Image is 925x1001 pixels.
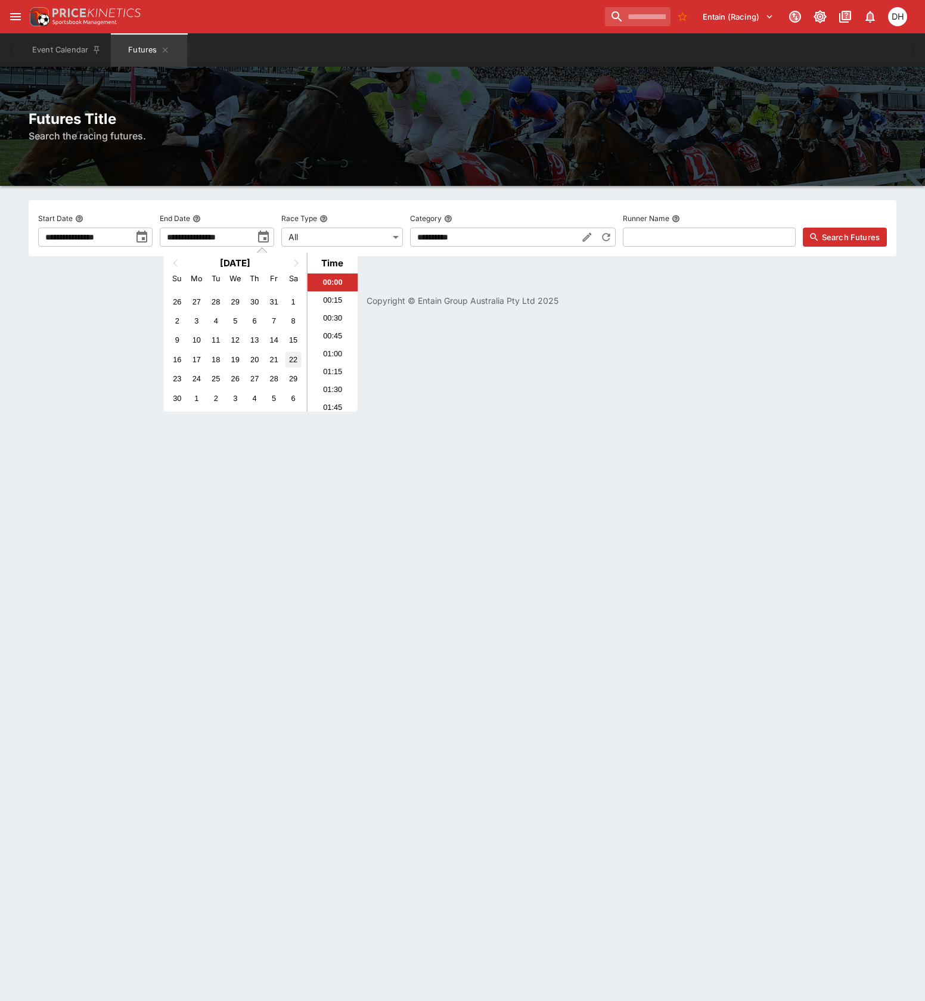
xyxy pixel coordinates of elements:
button: Reset Category to All Racing [597,228,616,247]
div: Choose Wednesday, December 3rd, 2025 [227,390,243,406]
div: Choose Saturday, December 6th, 2025 [285,390,302,406]
div: Choose Sunday, November 2nd, 2025 [169,313,185,329]
div: Choose Friday, November 7th, 2025 [266,313,282,329]
p: Start Date [38,213,73,223]
div: Choose Friday, December 5th, 2025 [266,390,282,406]
span: Search Futures [822,231,880,243]
button: Search Futures [803,228,887,247]
button: Notifications [859,6,881,27]
div: Choose Friday, October 31st, 2025 [266,294,282,310]
button: Runner Name [672,214,680,223]
div: Choose Saturday, November 1st, 2025 [285,294,302,310]
div: Choose Monday, October 27th, 2025 [188,294,204,310]
button: Edit Category [578,228,597,247]
button: Daniel Hooper [884,4,911,30]
div: Choose Saturday, November 22nd, 2025 [285,352,302,368]
div: Choose Friday, November 28th, 2025 [266,371,282,387]
img: Sportsbook Management [52,20,117,25]
div: Choose Friday, November 14th, 2025 [266,332,282,348]
ul: Time [308,273,358,412]
div: All [281,228,403,247]
img: PriceKinetics [52,8,141,17]
p: End Date [160,213,190,223]
div: Choose Date and Time [164,253,358,412]
input: search [605,7,671,26]
div: Choose Wednesday, November 26th, 2025 [227,371,243,387]
h2: [DATE] [164,257,307,269]
div: Choose Thursday, November 13th, 2025 [247,332,263,348]
li: 00:45 [308,327,358,345]
div: Choose Thursday, October 30th, 2025 [247,294,263,310]
div: Choose Monday, November 10th, 2025 [188,332,204,348]
li: 00:15 [308,291,358,309]
p: Runner Name [623,213,669,223]
div: Choose Thursday, November 27th, 2025 [247,371,263,387]
div: Choose Thursday, November 20th, 2025 [247,352,263,368]
button: toggle date time picker [131,226,153,248]
div: Choose Tuesday, October 28th, 2025 [208,294,224,310]
div: Choose Sunday, October 26th, 2025 [169,294,185,310]
img: PriceKinetics Logo [26,5,50,29]
div: Choose Tuesday, November 11th, 2025 [208,332,224,348]
button: No Bookmarks [673,7,692,26]
button: Documentation [834,6,856,27]
div: Choose Monday, December 1st, 2025 [188,390,204,406]
button: Toggle light/dark mode [809,6,831,27]
div: Choose Tuesday, November 4th, 2025 [208,313,224,329]
div: Choose Tuesday, November 25th, 2025 [208,371,224,387]
li: 01:00 [308,345,358,363]
div: Tuesday [208,271,224,287]
div: Choose Monday, November 3rd, 2025 [188,313,204,329]
button: Futures [111,33,187,67]
div: Wednesday [227,271,243,287]
div: Choose Monday, November 17th, 2025 [188,352,204,368]
div: Choose Saturday, November 15th, 2025 [285,332,302,348]
button: Start Date [75,214,83,223]
li: 01:30 [308,381,358,399]
button: Previous Month [165,254,184,273]
h2: Futures Title [29,110,896,128]
button: toggle date time picker [253,226,274,248]
div: Choose Tuesday, November 18th, 2025 [208,352,224,368]
div: Time [311,257,355,269]
button: Next Month [288,254,307,273]
div: Sunday [169,271,185,287]
div: Choose Tuesday, December 2nd, 2025 [208,390,224,406]
div: Choose Sunday, November 30th, 2025 [169,390,185,406]
li: 00:30 [308,309,358,327]
div: Monday [188,271,204,287]
div: Choose Wednesday, October 29th, 2025 [227,294,243,310]
div: Choose Sunday, November 16th, 2025 [169,352,185,368]
button: Category [444,214,452,223]
div: Choose Saturday, November 8th, 2025 [285,313,302,329]
p: Race Type [281,213,317,223]
div: Choose Thursday, December 4th, 2025 [247,390,263,406]
button: Race Type [319,214,328,223]
button: Event Calendar [25,33,108,67]
button: End Date [193,214,201,223]
button: open drawer [5,6,26,27]
div: Choose Wednesday, November 5th, 2025 [227,313,243,329]
div: Choose Sunday, November 23rd, 2025 [169,371,185,387]
div: Choose Wednesday, November 19th, 2025 [227,352,243,368]
li: 01:45 [308,399,358,416]
button: Connected to PK [784,6,806,27]
div: Choose Thursday, November 6th, 2025 [247,313,263,329]
div: Friday [266,271,282,287]
p: Category [410,213,442,223]
li: 00:00 [308,273,358,291]
div: Choose Monday, November 24th, 2025 [188,371,204,387]
div: Thursday [247,271,263,287]
div: Saturday [285,271,302,287]
div: Choose Friday, November 21st, 2025 [266,352,282,368]
div: Choose Saturday, November 29th, 2025 [285,371,302,387]
div: Month November, 2025 [167,292,303,408]
div: Daniel Hooper [888,7,907,26]
div: Choose Wednesday, November 12th, 2025 [227,332,243,348]
h6: Search the racing futures. [29,129,896,143]
li: 01:15 [308,363,358,381]
button: Select Tenant [696,7,781,26]
div: Choose Sunday, November 9th, 2025 [169,332,185,348]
